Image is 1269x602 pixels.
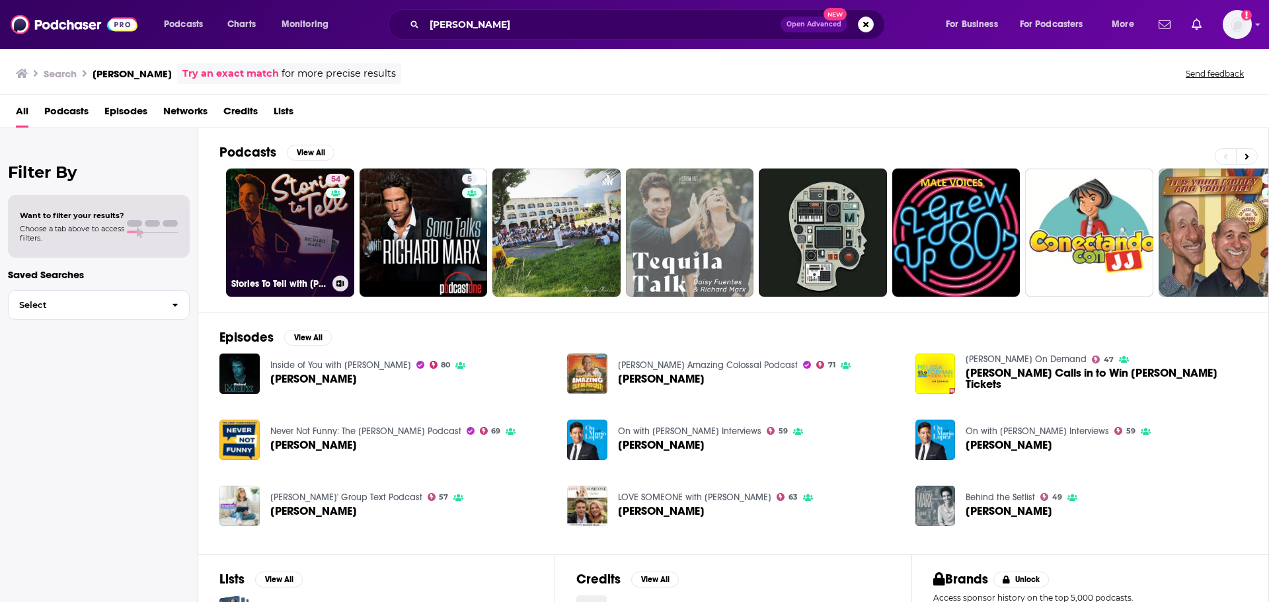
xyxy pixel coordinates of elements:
[104,100,147,128] a: Episodes
[631,572,679,587] button: View All
[1020,15,1083,34] span: For Podcasters
[576,571,679,587] a: CreditsView All
[270,439,357,451] span: [PERSON_NAME]
[966,439,1052,451] span: [PERSON_NAME]
[164,15,203,34] span: Podcasts
[8,163,190,182] h2: Filter By
[20,211,124,220] span: Want to filter your results?
[1223,10,1252,39] span: Logged in as MTriantPPC
[567,486,607,526] img: RICHARD MARX
[270,359,411,371] a: Inside of You with Michael Rosenbaum
[966,367,1247,390] a: Richard Marx Calls in to Win Richard Marx Tickets
[219,354,260,394] img: Richard Marx
[824,8,847,20] span: New
[219,486,260,526] img: Richard Marx
[567,420,607,460] img: Richard Marx
[219,571,245,587] h2: Lists
[424,14,781,35] input: Search podcasts, credits, & more...
[1102,14,1151,35] button: open menu
[816,361,835,369] a: 71
[219,329,332,346] a: EpisodesView All
[480,427,501,435] a: 69
[618,439,705,451] a: Richard Marx
[1112,15,1134,34] span: More
[618,439,705,451] span: [PERSON_NAME]
[1011,14,1102,35] button: open menu
[223,100,258,128] span: Credits
[227,15,256,34] span: Charts
[270,506,357,517] span: [PERSON_NAME]
[966,439,1052,451] a: Richard Marx
[781,17,847,32] button: Open AdvancedNew
[618,373,705,385] a: Richard Marx
[1114,427,1135,435] a: 59
[428,493,449,501] a: 57
[966,506,1052,517] span: [PERSON_NAME]
[282,15,328,34] span: Monitoring
[767,427,788,435] a: 59
[787,21,841,28] span: Open Advanced
[618,492,771,503] a: LOVE SOMEONE with Delilah
[44,100,89,128] span: Podcasts
[439,494,448,500] span: 57
[231,278,327,289] h3: Stories To Tell with [PERSON_NAME]
[331,173,340,186] span: 54
[618,373,705,385] span: [PERSON_NAME]
[1186,13,1207,36] a: Show notifications dropdown
[219,144,334,161] a: PodcastsView All
[270,439,357,451] a: Richard Marx
[1092,356,1114,363] a: 47
[966,426,1109,437] a: On with Mario Interviews
[915,486,956,526] img: Richard Marx
[270,506,357,517] a: Richard Marx
[966,492,1035,503] a: Behind the Setlist
[462,174,477,184] a: 5
[360,169,488,297] a: 5
[430,361,451,369] a: 80
[282,66,396,81] span: for more precise results
[966,506,1052,517] a: Richard Marx
[491,428,500,434] span: 69
[1040,493,1062,501] a: 49
[284,330,332,346] button: View All
[1223,10,1252,39] button: Show profile menu
[1052,494,1062,500] span: 49
[20,224,124,243] span: Choose a tab above to access filters.
[1182,68,1248,79] button: Send feedback
[915,420,956,460] a: Richard Marx
[567,354,607,394] img: Richard Marx
[274,100,293,128] span: Lists
[915,354,956,394] img: Richard Marx Calls in to Win Richard Marx Tickets
[946,15,998,34] span: For Business
[93,67,172,80] h3: [PERSON_NAME]
[618,506,705,517] a: RICHARD MARX
[1241,10,1252,20] svg: Add a profile image
[11,12,137,37] img: Podchaser - Follow, Share and Rate Podcasts
[272,14,346,35] button: open menu
[219,144,276,161] h2: Podcasts
[467,173,472,186] span: 5
[326,174,346,184] a: 54
[287,145,334,161] button: View All
[16,100,28,128] span: All
[155,14,220,35] button: open menu
[255,572,303,587] button: View All
[219,329,274,346] h2: Episodes
[618,426,761,437] a: On with Mario Interviews
[779,428,788,434] span: 59
[8,290,190,320] button: Select
[219,420,260,460] img: Richard Marx
[618,506,705,517] span: [PERSON_NAME]
[182,66,279,81] a: Try an exact match
[993,572,1050,587] button: Unlock
[8,268,190,281] p: Saved Searches
[441,362,450,368] span: 80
